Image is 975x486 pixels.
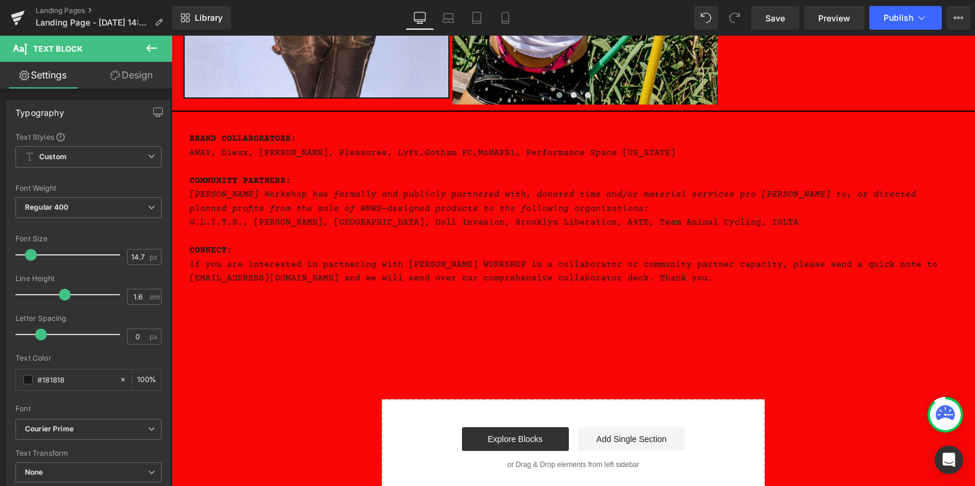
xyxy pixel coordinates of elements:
button: Undo [694,6,718,30]
a: Tablet [463,6,491,30]
div: Open Intercom Messenger [935,446,963,474]
span: px [150,253,160,261]
span: Library [195,12,223,23]
b: Custom [39,152,67,162]
p: or Drag & Drop elements from left sidebar [229,425,574,433]
div: Font Weight [15,184,162,192]
div: Font [15,405,162,413]
a: Landing Pages [36,6,172,15]
div: Letter Spacing [15,314,162,323]
div: Text Transform [15,449,162,457]
strong: BRAND COLLABORATORS: [18,99,125,108]
button: More [946,6,970,30]
div: Typography [15,101,64,118]
span: Publish [884,13,913,23]
div: Text Styles [15,132,162,141]
a: Explore Blocks [290,392,397,415]
span: MoMAPS1, Performance Space [US_STATE] [306,113,504,122]
span: Landing Page - [DATE] 14:15:37 [36,18,150,27]
a: New Library [172,6,231,30]
a: Add Single Section [407,392,514,415]
i: [PERSON_NAME] Workshop has formally and publicly partnered with, donated time and/or material ser... [18,154,745,178]
a: Mobile [491,6,520,30]
a: Preview [804,6,865,30]
p: G.L.I.T.S., [PERSON_NAME], [GEOGRAPHIC_DATA], Doll Invasion, Brooklyn Liberation, A4TE, Team Anim... [18,181,786,195]
p: AWAY, Dieux, [PERSON_NAME], Pleasures, Lyft, [18,111,786,125]
div: % [132,370,161,390]
div: Line Height [15,274,162,283]
p: If you are interested in partnering with [PERSON_NAME] WORKSHOP in a collaborator or community pa... [18,223,786,251]
div: Font Size [15,235,162,243]
input: Color [37,373,113,386]
span: Gotham FC, [253,113,306,122]
button: Publish [869,6,942,30]
strong: COMMUNITY PARTNERS: [18,141,119,150]
span: Text Block [33,44,83,53]
span: Save [765,12,785,24]
span: em [150,293,160,301]
i: Courier Prime [25,424,74,434]
span: px [150,333,160,340]
button: Redo [723,6,746,30]
strong: CONNECT: [18,210,61,220]
div: Text Color [15,354,162,362]
span: Preview [818,12,850,24]
a: Design [88,62,175,89]
a: Desktop [406,6,434,30]
b: None [25,468,43,476]
b: Regular 400 [25,203,69,212]
a: Laptop [434,6,463,30]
